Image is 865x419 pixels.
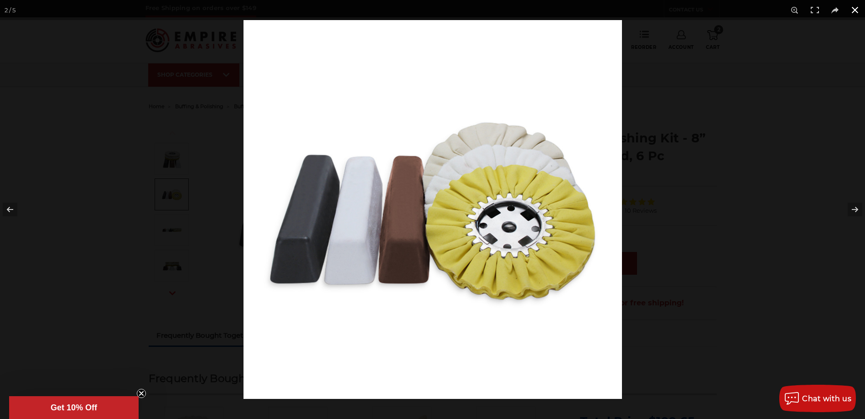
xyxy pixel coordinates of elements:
[833,187,865,232] button: Next (arrow right)
[802,394,851,403] span: Chat with us
[137,389,146,398] button: Close teaser
[51,403,97,412] span: Get 10% Off
[779,385,856,412] button: Chat with us
[9,396,139,419] div: Get 10% OffClose teaser
[243,20,622,399] img: Aluminum_Airway_Polishing_Kit_8_Inch__68496.1634320078.jpg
